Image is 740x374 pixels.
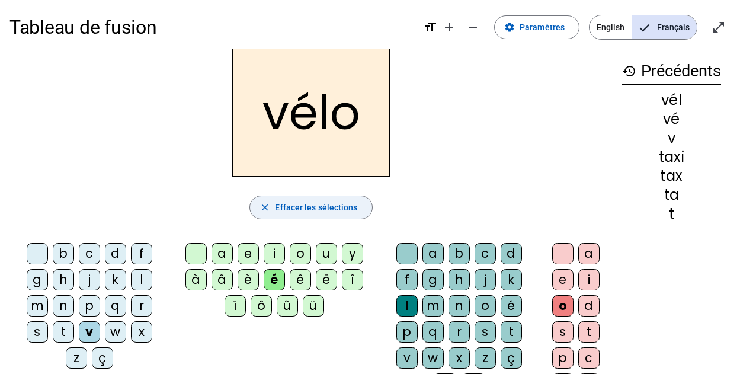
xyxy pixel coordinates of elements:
[396,321,418,343] div: p
[504,22,515,33] mat-icon: settings
[422,347,444,369] div: w
[342,243,363,264] div: y
[590,15,632,39] span: English
[423,20,437,34] mat-icon: format_size
[622,188,721,202] div: ta
[303,295,324,317] div: ü
[396,295,418,317] div: l
[105,243,126,264] div: d
[578,295,600,317] div: d
[422,295,444,317] div: m
[707,15,731,39] button: Entrer en plein écran
[264,269,285,290] div: é
[66,347,87,369] div: z
[494,15,579,39] button: Paramètres
[449,295,470,317] div: n
[622,93,721,107] div: vél
[105,321,126,343] div: w
[53,321,74,343] div: t
[632,15,697,39] span: Français
[105,295,126,317] div: q
[501,295,522,317] div: é
[578,321,600,343] div: t
[260,202,270,213] mat-icon: close
[53,243,74,264] div: b
[290,243,311,264] div: o
[552,321,574,343] div: s
[53,269,74,290] div: h
[342,269,363,290] div: î
[622,112,721,126] div: vé
[622,150,721,164] div: taxi
[442,20,456,34] mat-icon: add
[212,269,233,290] div: â
[712,20,726,34] mat-icon: open_in_full
[27,321,48,343] div: s
[251,295,272,317] div: ô
[501,243,522,264] div: d
[578,243,600,264] div: a
[238,243,259,264] div: e
[212,243,233,264] div: a
[79,269,100,290] div: j
[249,196,372,219] button: Effacer les sélections
[578,347,600,369] div: c
[422,243,444,264] div: a
[622,131,721,145] div: v
[185,269,207,290] div: à
[290,269,311,290] div: ê
[475,243,496,264] div: c
[275,200,357,215] span: Effacer les sélections
[316,243,337,264] div: u
[238,269,259,290] div: è
[422,321,444,343] div: q
[9,8,414,46] h1: Tableau de fusion
[552,269,574,290] div: e
[501,347,522,369] div: ç
[316,269,337,290] div: ë
[461,15,485,39] button: Diminuer la taille de la police
[105,269,126,290] div: k
[552,295,574,317] div: o
[422,269,444,290] div: g
[449,269,470,290] div: h
[552,347,574,369] div: p
[449,347,470,369] div: x
[589,15,697,40] mat-button-toggle-group: Language selection
[277,295,298,317] div: û
[131,321,152,343] div: x
[232,49,390,177] h2: vélo
[449,243,470,264] div: b
[92,347,113,369] div: ç
[225,295,246,317] div: ï
[396,269,418,290] div: f
[622,169,721,183] div: tax
[578,269,600,290] div: i
[27,269,48,290] div: g
[501,269,522,290] div: k
[79,243,100,264] div: c
[131,295,152,317] div: r
[79,321,100,343] div: v
[622,64,636,78] mat-icon: history
[622,207,721,221] div: t
[520,20,565,34] span: Paramètres
[475,347,496,369] div: z
[79,295,100,317] div: p
[437,15,461,39] button: Augmenter la taille de la police
[396,347,418,369] div: v
[53,295,74,317] div: n
[622,58,721,85] h3: Précédents
[27,295,48,317] div: m
[475,269,496,290] div: j
[264,243,285,264] div: i
[475,321,496,343] div: s
[475,295,496,317] div: o
[501,321,522,343] div: t
[466,20,480,34] mat-icon: remove
[449,321,470,343] div: r
[131,269,152,290] div: l
[131,243,152,264] div: f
